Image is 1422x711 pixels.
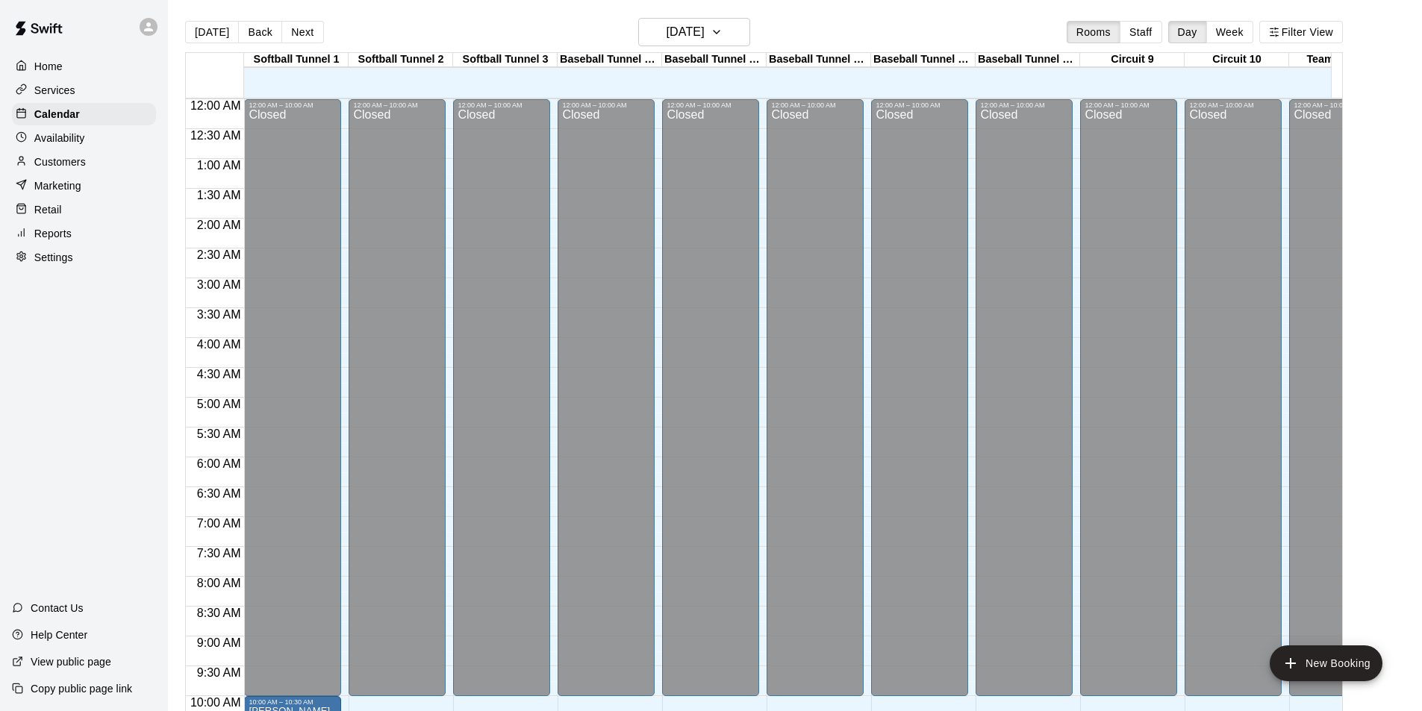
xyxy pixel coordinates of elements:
[34,226,72,241] p: Reports
[1120,21,1162,43] button: Staff
[667,109,755,701] div: Closed
[1189,109,1277,701] div: Closed
[193,219,245,231] span: 2:00 AM
[193,577,245,589] span: 8:00 AM
[281,21,323,43] button: Next
[1189,101,1277,109] div: 12:00 AM – 10:00 AM
[34,202,62,217] p: Retail
[193,636,245,649] span: 9:00 AM
[12,127,156,149] a: Availability
[876,101,964,109] div: 12:00 AM – 10:00 AM
[12,103,156,125] a: Calendar
[193,248,245,261] span: 2:30 AM
[31,601,84,616] p: Contact Us
[12,198,156,221] a: Retail
[662,99,759,696] div: 12:00 AM – 10:00 AM: Closed
[193,189,245,201] span: 1:30 AM
[193,398,245,410] span: 5:00 AM
[244,53,349,67] div: Softball Tunnel 1
[185,21,239,43] button: [DATE]
[12,175,156,197] a: Marketing
[187,99,245,112] span: 12:00 AM
[876,109,964,701] div: Closed
[31,627,87,642] p: Help Center
[244,99,341,696] div: 12:00 AM – 10:00 AM: Closed
[193,338,245,351] span: 4:00 AM
[976,53,1080,67] div: Baseball Tunnel 8 (Mound)
[667,101,755,109] div: 12:00 AM – 10:00 AM
[193,457,245,470] span: 6:00 AM
[767,99,864,696] div: 12:00 AM – 10:00 AM: Closed
[1085,101,1173,109] div: 12:00 AM – 10:00 AM
[638,18,750,46] button: [DATE]
[1067,21,1120,43] button: Rooms
[1270,645,1382,681] button: add
[349,99,446,696] div: 12:00 AM – 10:00 AM: Closed
[1185,53,1289,67] div: Circuit 10
[193,547,245,560] span: 7:30 AM
[31,681,132,696] p: Copy public page link
[1080,99,1177,696] div: 12:00 AM – 10:00 AM: Closed
[12,79,156,101] a: Services
[667,22,705,43] h6: [DATE]
[458,109,546,701] div: Closed
[349,53,453,67] div: Softball Tunnel 2
[193,666,245,679] span: 9:30 AM
[238,21,282,43] button: Back
[34,59,63,74] p: Home
[187,696,245,709] span: 10:00 AM
[193,159,245,172] span: 1:00 AM
[12,222,156,245] a: Reports
[1294,101,1382,109] div: 12:00 AM – 10:00 AM
[193,487,245,500] span: 6:30 AM
[353,101,441,109] div: 12:00 AM – 10:00 AM
[1289,99,1386,696] div: 12:00 AM – 10:00 AM: Closed
[1259,21,1343,43] button: Filter View
[767,53,871,67] div: Baseball Tunnel 6 (Machine)
[871,53,976,67] div: Baseball Tunnel 7 (Mound/Machine)
[1168,21,1207,43] button: Day
[1294,109,1382,701] div: Closed
[980,109,1068,701] div: Closed
[249,698,337,706] div: 10:00 AM – 10:30 AM
[12,151,156,173] a: Customers
[193,278,245,291] span: 3:00 AM
[34,178,81,193] p: Marketing
[558,53,662,67] div: Baseball Tunnel 4 (Machine)
[193,607,245,619] span: 8:30 AM
[562,101,650,109] div: 12:00 AM – 10:00 AM
[193,368,245,380] span: 4:30 AM
[31,654,111,669] p: View public page
[458,101,546,109] div: 12:00 AM – 10:00 AM
[249,109,337,701] div: Closed
[771,101,859,109] div: 12:00 AM – 10:00 AM
[193,517,245,530] span: 7:00 AM
[193,427,245,440] span: 5:30 AM
[1289,53,1394,67] div: Team Room 1
[12,55,156,78] div: Home
[1206,21,1253,43] button: Week
[193,308,245,321] span: 3:30 AM
[187,129,245,142] span: 12:30 AM
[558,99,655,696] div: 12:00 AM – 10:00 AM: Closed
[453,99,550,696] div: 12:00 AM – 10:00 AM: Closed
[662,53,767,67] div: Baseball Tunnel 5 (Machine)
[771,109,859,701] div: Closed
[353,109,441,701] div: Closed
[980,101,1068,109] div: 12:00 AM – 10:00 AM
[34,83,75,98] p: Services
[562,109,650,701] div: Closed
[12,246,156,269] a: Settings
[976,99,1073,696] div: 12:00 AM – 10:00 AM: Closed
[1185,99,1282,696] div: 12:00 AM – 10:00 AM: Closed
[34,107,80,122] p: Calendar
[34,131,85,145] p: Availability
[1085,109,1173,701] div: Closed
